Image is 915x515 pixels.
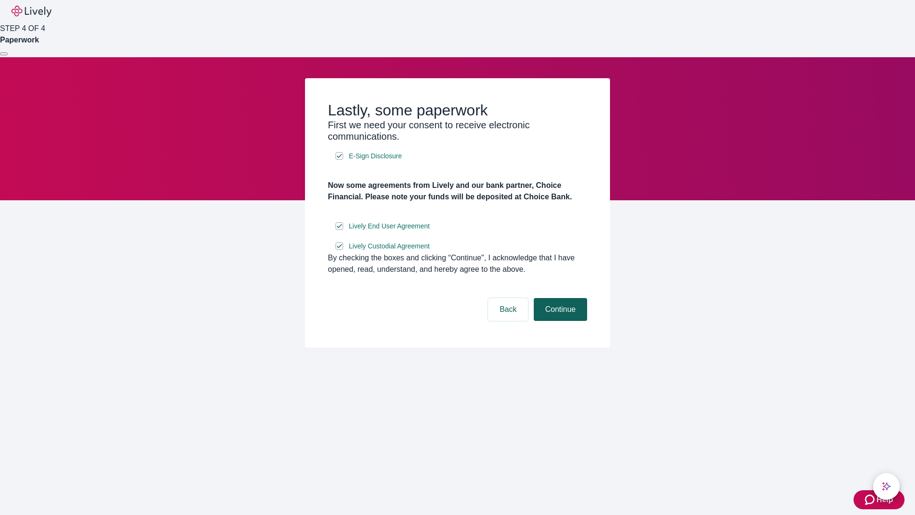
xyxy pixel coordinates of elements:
[347,220,432,232] a: e-sign disclosure document
[328,119,587,142] h3: First we need your consent to receive electronic communications.
[347,240,432,252] a: e-sign disclosure document
[854,490,905,509] button: Zendesk support iconHelp
[865,494,876,505] svg: Zendesk support icon
[882,482,891,491] svg: Lively AI Assistant
[876,494,893,505] span: Help
[328,180,587,203] h4: Now some agreements from Lively and our bank partner, Choice Financial. Please note your funds wi...
[328,101,587,119] h2: Lastly, some paperwork
[349,151,402,161] span: E-Sign Disclosure
[347,150,404,162] a: e-sign disclosure document
[11,6,51,17] img: Lively
[873,473,900,500] button: chat
[328,252,587,275] div: By checking the boxes and clicking “Continue", I acknowledge that I have opened, read, understand...
[534,298,587,321] button: Continue
[349,221,430,231] span: Lively End User Agreement
[349,241,430,251] span: Lively Custodial Agreement
[488,298,528,321] button: Back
